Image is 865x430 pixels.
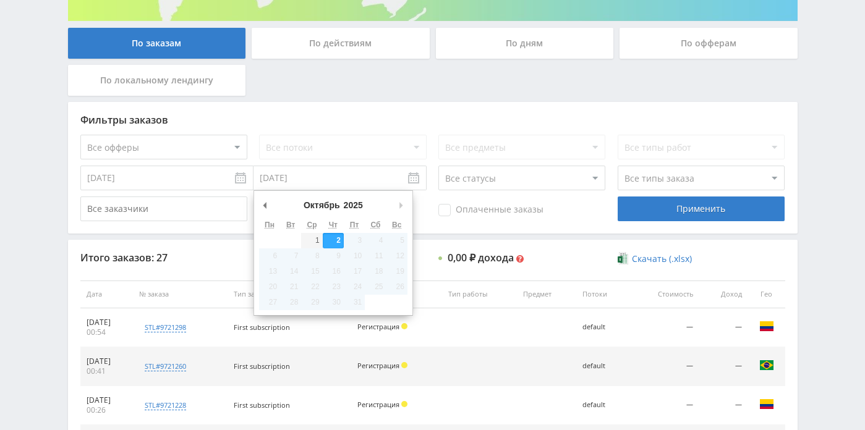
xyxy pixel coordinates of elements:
[145,400,186,410] div: stl#9721228
[618,252,628,264] img: xlsx
[630,347,699,386] td: —
[80,114,785,125] div: Фильтры заказов
[442,280,517,308] th: Тип работы
[401,323,407,329] span: Холд
[699,280,748,308] th: Доход
[350,221,359,229] abbr: Пятница
[759,397,774,411] img: col.png
[392,221,401,229] abbr: Воскресенье
[87,395,127,405] div: [DATE]
[401,362,407,368] span: Холд
[632,254,692,264] span: Скачать (.xlsx)
[699,347,748,386] td: —
[252,28,430,59] div: По действиям
[80,196,247,221] input: Все заказчики
[618,253,692,265] a: Скачать (.xlsx)
[401,401,407,407] span: Холд
[357,322,399,331] span: Регистрация
[234,361,290,371] span: First subscription
[87,405,127,415] div: 00:26
[133,280,228,308] th: № заказа
[576,280,630,308] th: Потоки
[438,204,543,216] span: Оплаченные заказы
[301,233,322,248] button: 1
[323,233,344,248] button: 2
[80,252,247,263] div: Итого заказов: 27
[68,28,246,59] div: По заказам
[620,28,798,59] div: По офферам
[254,166,427,190] input: Use the arrow keys to pick a date
[582,401,624,409] div: default
[630,386,699,425] td: —
[699,386,748,425] td: —
[342,196,365,214] div: 2025
[357,400,399,409] span: Регистрация
[228,280,351,308] th: Тип заказа
[87,327,127,337] div: 00:54
[370,221,380,229] abbr: Суббота
[618,196,785,221] div: Применить
[436,28,614,59] div: По дням
[748,280,785,308] th: Гео
[87,318,127,327] div: [DATE]
[145,361,186,371] div: stl#9721260
[87,356,127,366] div: [DATE]
[759,319,774,334] img: col.png
[582,362,624,370] div: default
[234,322,290,332] span: First subscription
[448,252,514,263] div: 0,00 ₽ дохода
[68,65,246,96] div: По локальному лендингу
[145,322,186,332] div: stl#9721298
[286,221,295,229] abbr: Вторник
[357,361,399,370] span: Регистрация
[234,400,290,410] span: First subscription
[759,358,774,373] img: bra.png
[630,308,699,347] td: —
[259,196,271,214] button: Предыдущий месяц
[265,221,275,229] abbr: Понедельник
[517,280,576,308] th: Предмет
[307,221,317,229] abbr: Среда
[630,280,699,308] th: Стоимость
[329,221,338,229] abbr: Четверг
[699,308,748,347] td: —
[87,366,127,376] div: 00:41
[302,196,342,214] div: Октябрь
[80,280,134,308] th: Дата
[582,323,624,331] div: default
[395,196,407,214] button: Следующий месяц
